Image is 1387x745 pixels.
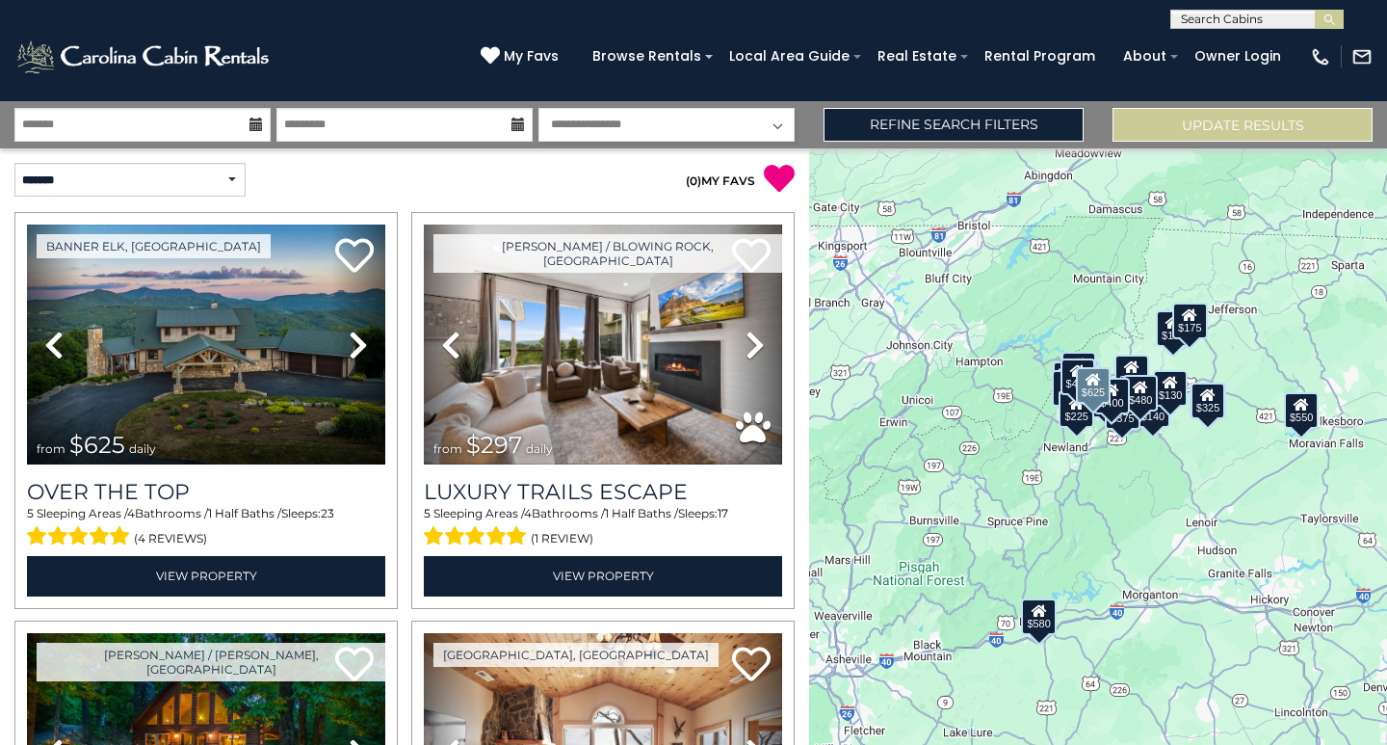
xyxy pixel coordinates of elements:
a: Refine Search Filters [824,108,1084,142]
div: $325 [1191,383,1225,419]
span: My Favs [504,46,559,67]
span: 4 [524,506,532,520]
a: (0)MY FAVS [686,173,755,188]
div: $550 [1284,391,1319,428]
div: Sleeping Areas / Bathrooms / Sleeps: [424,505,782,551]
button: Update Results [1112,108,1373,142]
img: phone-regular-white.png [1310,46,1331,67]
span: (1 review) [531,526,593,551]
span: 1 Half Baths / [208,506,281,520]
div: $230 [1052,369,1086,406]
a: View Property [424,556,782,596]
div: $175 [1156,310,1191,347]
div: $400 [1094,377,1129,413]
span: 1 Half Baths / [605,506,678,520]
div: $225 [1059,391,1093,428]
div: $125 [1061,351,1096,387]
a: Real Estate [868,41,966,71]
a: [PERSON_NAME] / [PERSON_NAME], [GEOGRAPHIC_DATA] [37,643,385,681]
a: Local Area Guide [720,41,859,71]
a: Add to favorites [732,645,771,686]
span: (4 reviews) [134,526,207,551]
div: $375 [1105,392,1139,429]
img: thumbnail_167153549.jpeg [27,225,385,465]
a: Rental Program [975,41,1105,71]
a: Add to favorites [335,236,374,278]
span: $625 [69,431,125,459]
div: $480 [1123,374,1158,411]
span: daily [526,441,553,456]
span: from [433,441,462,456]
a: Browse Rentals [583,41,711,71]
span: 17 [718,506,728,520]
div: $580 [1021,598,1056,634]
div: $425 [1060,358,1095,394]
div: $625 [1076,367,1111,404]
a: Owner Login [1185,41,1291,71]
span: ( ) [686,173,701,188]
span: daily [129,441,156,456]
div: $140 [1136,390,1170,427]
img: mail-regular-white.png [1351,46,1373,67]
div: $175 [1172,302,1207,338]
a: My Favs [481,46,563,67]
img: thumbnail_168695581.jpeg [424,225,782,465]
span: 5 [27,506,34,520]
div: $349 [1114,355,1149,391]
div: $130 [1153,370,1188,407]
a: Banner Elk, [GEOGRAPHIC_DATA] [37,234,271,258]
img: White-1-2.png [14,38,275,76]
a: View Property [27,556,385,596]
a: About [1113,41,1176,71]
a: [GEOGRAPHIC_DATA], [GEOGRAPHIC_DATA] [433,643,719,667]
span: 5 [424,506,431,520]
a: [PERSON_NAME] / Blowing Rock, [GEOGRAPHIC_DATA] [433,234,782,273]
a: Luxury Trails Escape [424,479,782,505]
a: Over The Top [27,479,385,505]
span: from [37,441,65,456]
div: Sleeping Areas / Bathrooms / Sleeps: [27,505,385,551]
span: 4 [127,506,135,520]
span: 0 [690,173,697,188]
span: $297 [466,431,522,459]
span: 23 [321,506,334,520]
